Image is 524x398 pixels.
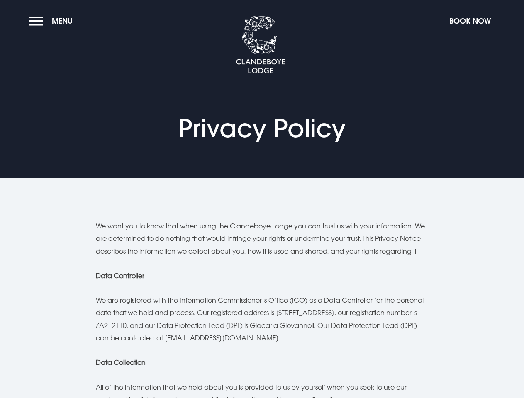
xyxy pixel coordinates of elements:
[96,358,146,366] strong: Data Collection
[178,113,346,143] h1: Privacy Policy
[96,294,429,345] p: We are registered with the Information Commissioner’s Office (ICO) as a Data Controller for the p...
[96,220,429,257] p: We want you to know that when using the Clandeboye Lodge you can trust us with your information. ...
[96,272,144,280] strong: Data Controller
[29,12,77,30] button: Menu
[52,16,73,26] span: Menu
[445,12,495,30] button: Book Now
[236,16,285,74] img: Clandeboye Lodge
